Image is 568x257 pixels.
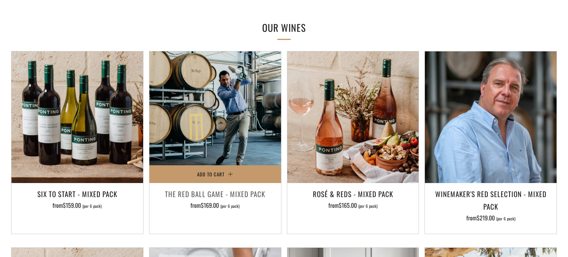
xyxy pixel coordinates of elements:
[429,187,553,213] h3: Winemaker's Red Selection - Mixed Pack
[220,204,240,208] span: (per 6 pack)
[339,201,357,210] span: $165.00
[197,170,224,178] span: Add to Cart
[328,201,378,210] span: from
[201,201,219,210] span: $169.00
[425,187,557,224] a: Winemaker's Red Selection - Mixed Pack from$219.00 (per 6 pack)
[15,187,139,200] h3: Six To Start - Mixed Pack
[477,213,495,222] span: $219.00
[190,201,240,210] span: from
[162,20,406,35] h2: Our Wines
[149,165,281,183] button: Add to Cart
[358,204,378,208] span: (per 6 pack)
[53,201,102,210] span: from
[82,204,102,208] span: (per 6 pack)
[149,187,281,224] a: The Red Ball Game - Mixed Pack from$169.00 (per 6 pack)
[153,187,277,200] h3: The Red Ball Game - Mixed Pack
[291,187,415,200] h3: Rosé & Reds - Mixed Pack
[63,201,81,210] span: $159.00
[11,187,143,224] a: Six To Start - Mixed Pack from$159.00 (per 6 pack)
[466,213,515,222] span: from
[496,217,515,221] span: (per 6 pack)
[287,187,419,224] a: Rosé & Reds - Mixed Pack from$165.00 (per 6 pack)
